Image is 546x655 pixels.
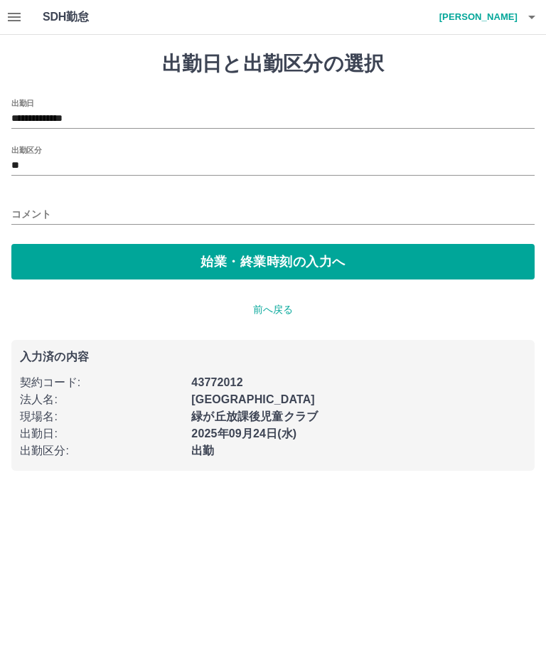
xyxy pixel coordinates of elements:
[20,442,183,459] p: 出勤区分 :
[191,393,315,405] b: [GEOGRAPHIC_DATA]
[20,425,183,442] p: 出勤日 :
[20,374,183,391] p: 契約コード :
[11,302,535,317] p: 前へ戻る
[191,444,214,457] b: 出勤
[11,244,535,279] button: 始業・終業時刻の入力へ
[11,52,535,76] h1: 出勤日と出勤区分の選択
[191,427,296,440] b: 2025年09月24日(水)
[191,410,318,422] b: 緑が丘放課後児童クラブ
[11,97,34,108] label: 出勤日
[20,351,526,363] p: 入力済の内容
[20,391,183,408] p: 法人名 :
[11,144,41,155] label: 出勤区分
[20,408,183,425] p: 現場名 :
[191,376,242,388] b: 43772012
